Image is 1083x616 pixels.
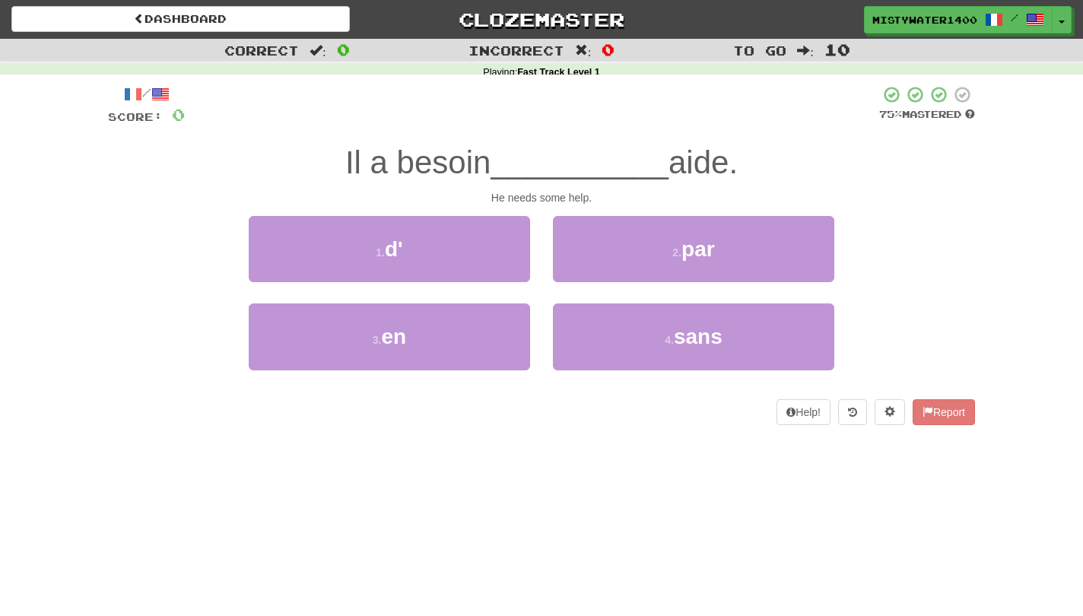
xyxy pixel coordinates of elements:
span: : [310,44,326,57]
span: 10 [824,40,850,59]
strong: Fast Track Level 1 [517,67,600,78]
span: aide. [669,144,738,180]
button: Help! [777,399,831,425]
button: Round history (alt+y) [838,399,867,425]
span: Il a besoin [345,144,491,180]
button: 2.par [553,216,834,282]
span: 0 [337,40,350,59]
div: He needs some help. [108,190,975,205]
span: __________ [491,144,669,180]
a: Dashboard [11,6,350,32]
span: en [382,325,407,348]
button: 1.d' [249,216,530,282]
div: Mastered [879,108,975,122]
span: sans [674,325,723,348]
button: 3.en [249,303,530,370]
span: To go [733,43,786,58]
span: : [797,44,814,57]
small: 4 . [665,334,674,346]
div: / [108,85,185,104]
small: 2 . [672,246,681,259]
button: Report [913,399,975,425]
span: 0 [172,105,185,124]
span: : [575,44,592,57]
span: 0 [602,40,615,59]
span: MistyWater1400 [872,13,977,27]
small: 1 . [376,246,385,259]
a: MistyWater1400 / [864,6,1053,33]
span: Score: [108,110,163,123]
span: / [1011,12,1018,23]
span: Correct [224,43,299,58]
span: Incorrect [468,43,564,58]
a: Clozemaster [373,6,711,33]
button: 4.sans [553,303,834,370]
small: 3 . [373,334,382,346]
span: d' [385,237,403,261]
span: 75 % [879,108,902,120]
span: par [681,237,715,261]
